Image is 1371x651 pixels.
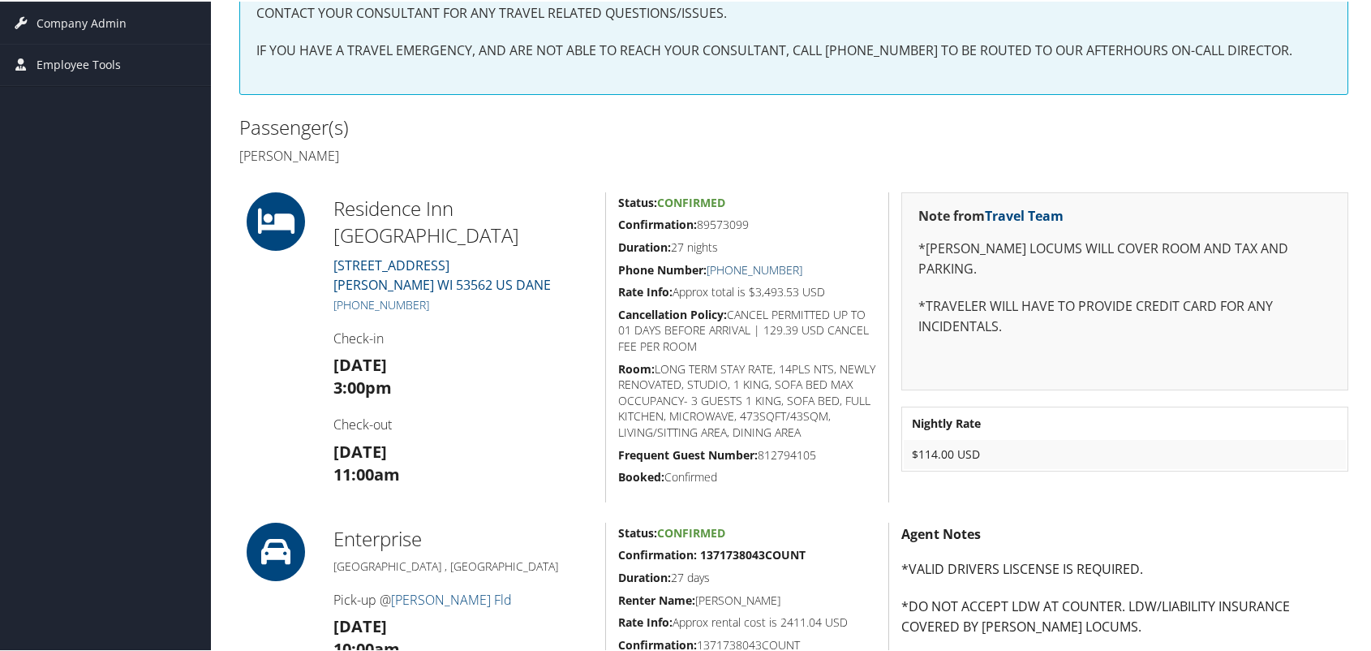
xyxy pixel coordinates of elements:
h5: [PERSON_NAME] [618,591,876,607]
strong: Rate Info: [618,613,673,628]
h5: 27 nights [618,238,876,254]
a: [PHONE_NUMBER] [707,261,802,276]
strong: Rate Info: [618,282,673,298]
h4: [PERSON_NAME] [239,145,782,163]
strong: 3:00pm [333,375,392,397]
h5: Approx rental cost is 2411.04 USD [618,613,876,629]
strong: Confirmation: [618,636,697,651]
strong: Renter Name: [618,591,695,606]
strong: [DATE] [333,439,387,461]
a: [STREET_ADDRESS][PERSON_NAME] WI 53562 US DANE [333,255,551,292]
strong: Confirmation: 1371738043COUNT [618,545,806,561]
h5: 812794105 [618,446,876,462]
strong: Room: [618,360,655,375]
h5: Approx total is $3,493.53 USD [618,282,876,299]
strong: Confirmation: [618,215,697,231]
span: Employee Tools [37,43,121,84]
p: *DO NOT ACCEPT LDW AT COUNTER. LDW/LIABILITY INSURANCE COVERED BY [PERSON_NAME] LOCUMS. [901,595,1348,636]
h4: Pick-up @ [333,589,592,607]
strong: Note from [918,205,1064,223]
h4: Check-out [333,414,592,432]
p: *VALID DRIVERS LISCENSE IS REQUIRED. [901,558,1348,579]
span: Company Admin [37,2,127,42]
h2: Enterprise [333,524,592,551]
strong: Phone Number: [618,261,707,276]
strong: Duration: [618,238,671,253]
h4: Check-in [333,328,592,346]
h2: Passenger(s) [239,112,782,140]
p: IF YOU HAVE A TRAVEL EMERGENCY, AND ARE NOT ABLE TO REACH YOUR CONSULTANT, CALL [PHONE_NUMBER] TO... [256,39,1331,60]
strong: Agent Notes [901,524,981,541]
td: $114.00 USD [904,438,1346,468]
span: Confirmed [657,524,725,539]
strong: Booked: [618,468,664,483]
h2: Residence Inn [GEOGRAPHIC_DATA] [333,193,592,248]
h5: [GEOGRAPHIC_DATA] , [GEOGRAPHIC_DATA] [333,557,592,573]
p: *TRAVELER WILL HAVE TO PROVIDE CREDIT CARD FOR ANY INCIDENTALS. [918,295,1331,336]
h5: Confirmed [618,468,876,484]
strong: Duration: [618,568,671,584]
h5: 27 days [618,568,876,584]
h5: LONG TERM STAY RATE, 14PLS NTS, NEWLY RENOVATED, STUDIO, 1 KING, SOFA BED MAX OCCUPANCY- 3 GUESTS... [618,360,876,439]
strong: [DATE] [333,352,387,374]
strong: Frequent Guest Number: [618,446,758,461]
th: Nightly Rate [904,407,1346,437]
a: [PERSON_NAME] Fld [391,589,512,607]
p: *[PERSON_NAME] LOCUMS WILL COVER ROOM AND TAX AND PARKING. [918,237,1331,278]
strong: Cancellation Policy: [618,305,727,321]
span: Confirmed [657,193,725,209]
strong: [DATE] [333,614,387,636]
h5: CANCEL PERMITTED UP TO 01 DAYS BEFORE ARRIVAL | 129.39 USD CANCEL FEE PER ROOM [618,305,876,353]
strong: Status: [618,524,657,539]
strong: 11:00am [333,462,400,484]
h5: 89573099 [618,215,876,231]
a: [PHONE_NUMBER] [333,295,429,311]
p: CONTACT YOUR CONSULTANT FOR ANY TRAVEL RELATED QUESTIONS/ISSUES. [256,2,1331,23]
strong: Status: [618,193,657,209]
a: Travel Team [985,205,1064,223]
